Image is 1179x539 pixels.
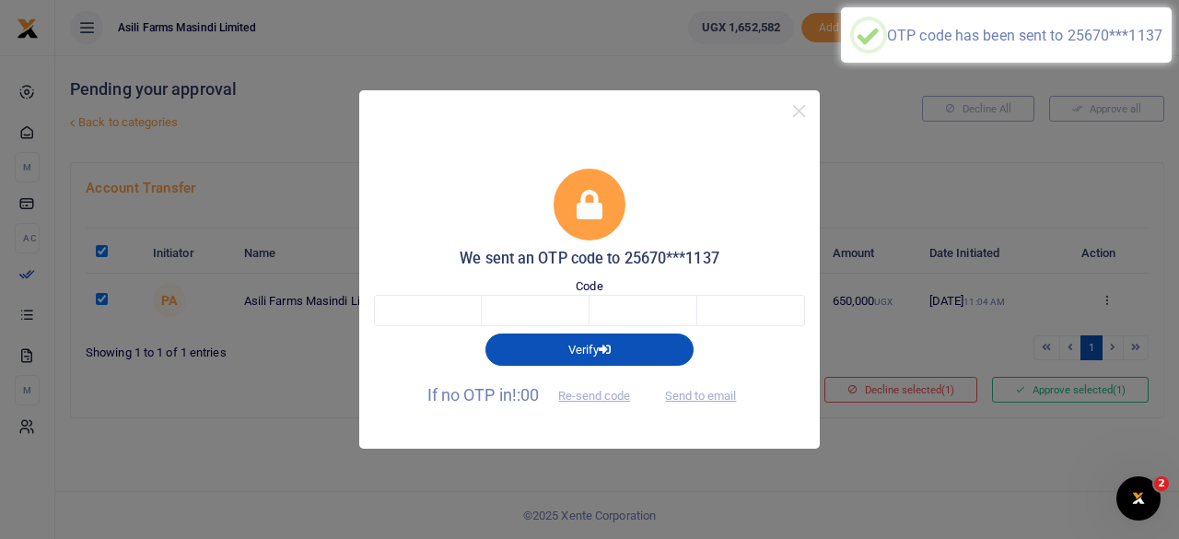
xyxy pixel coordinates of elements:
[1154,476,1169,491] span: 2
[1116,476,1161,521] iframe: Intercom live chat
[512,385,539,404] span: !:00
[485,334,694,365] button: Verify
[887,27,1162,44] div: OTP code has been sent to 25670***1137
[786,98,812,124] button: Close
[427,385,647,404] span: If no OTP in
[374,250,805,268] h5: We sent an OTP code to 25670***1137
[576,277,602,296] label: Code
